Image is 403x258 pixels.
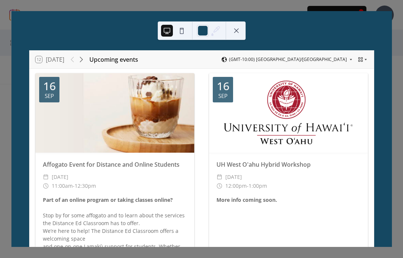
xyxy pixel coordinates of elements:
[43,196,173,203] b: Part of an online program or taking classes online?
[216,181,222,190] div: ​
[225,181,247,190] span: 12:00pm
[216,196,277,203] b: More info coming soon.
[216,173,222,181] div: ​
[52,181,73,190] span: 11:00am
[45,93,54,99] div: Sep
[209,160,368,169] div: UH West O'ahu Hybrid Workshop
[218,93,228,99] div: Sep
[35,160,194,169] div: Affogato Event for Distance and Online Students
[52,173,68,181] span: [DATE]
[247,181,249,190] span: -
[75,181,96,190] span: 12:30pm
[73,181,75,190] span: -
[229,57,347,62] span: (GMT-10:00) [GEOGRAPHIC_DATA]/[GEOGRAPHIC_DATA]
[43,173,49,181] div: ​
[43,81,56,92] div: 16
[249,181,267,190] span: 1:00pm
[43,181,49,190] div: ​
[89,55,138,64] div: Upcoming events
[217,81,229,92] div: 16
[225,173,242,181] span: [DATE]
